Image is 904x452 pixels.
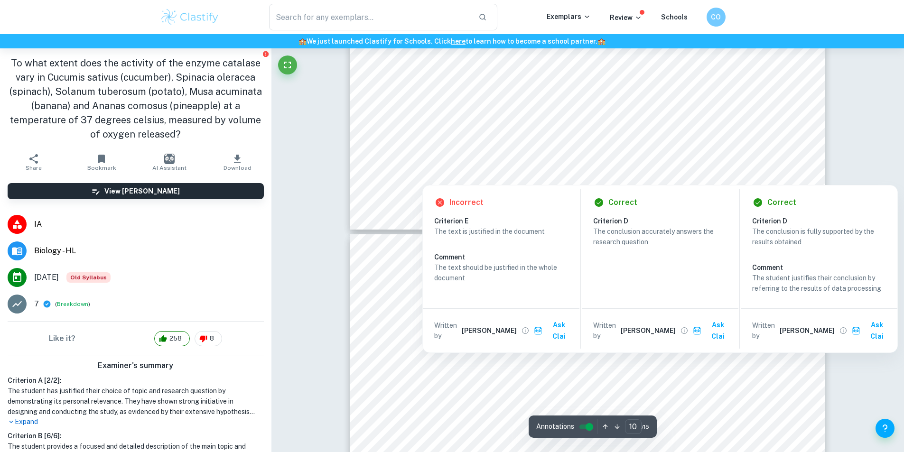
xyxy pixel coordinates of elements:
[434,252,568,262] h6: Comment
[752,273,886,294] p: The student justifies their conclusion by referring to the results of data processing
[767,197,796,208] h6: Correct
[507,397,585,407] span: lost during the delay.
[752,262,886,273] h6: Comment
[378,299,775,309] span: catalase between the foods. This prevents the random error of the potentially varying weight of w...
[66,272,111,283] div: Starting from the May 2025 session, the Biology IA requirements have changed. It's OK to refer to...
[368,387,477,397] span: Human/ Random Error: Time
[621,325,676,336] h6: [PERSON_NAME]
[691,316,735,345] button: Ask Clai
[532,316,576,345] button: Ask Clai
[224,165,252,171] span: Download
[164,154,175,164] img: AI Assistant
[278,55,297,74] button: Fullscreen
[68,149,136,175] button: Bookmark
[368,438,492,448] span: [MEDICAL_DATA] or water being
[597,37,606,45] span: 🏫
[752,320,778,341] p: Written by
[66,272,111,283] span: Old Syllabus
[57,300,88,308] button: Breakdown
[534,326,543,335] img: clai.svg
[8,417,264,427] p: Expand
[850,316,894,345] button: Ask Clai
[507,428,634,437] span: More or less/inconsistent amounts
[507,438,637,448] span: of [MEDICAL_DATA] being used in
[451,37,466,45] a: here
[378,40,778,50] span: volume of oxygen released?”. The experiment concluded that catalase in spinach had the highest am...
[104,186,180,196] h6: View [PERSON_NAME]
[649,397,699,407] span: time wasting.
[649,368,769,377] span: Suggestions for Improvements
[87,165,116,171] span: Bookmark
[368,397,482,407] span: taken to close the conical flask
[152,165,186,171] span: AI Assistant
[368,408,437,418] span: with rubber bung .
[2,36,902,46] h6: We just launched Clastify for Schools. Click to learn how to become a school partner.
[649,438,796,448] span: equipment such as pipettes, which have
[378,172,785,182] span: of reaction. Moreover, food was crushed for maximum surface area/access to [MEDICAL_DATA] in cell...
[462,325,517,336] h6: [PERSON_NAME]
[547,11,591,22] p: Exemplars
[434,262,568,283] p: The text should be justified in the whole document
[378,137,471,147] span: 11.2 Strengths of Study
[780,325,835,336] h6: [PERSON_NAME]
[8,56,264,141] h1: To what extent does the activity of the enzyme catalase vary in Cucumis sativus (cucumber), Spina...
[507,387,628,397] span: Inaccurate results due to oxygen
[298,37,307,45] span: 🏫
[752,226,886,247] p: The conclusion is fully supported by the results obtained
[8,183,264,199] button: View [PERSON_NAME]
[378,53,772,62] span: activity, producing the highest volume of oxygen, whereas the lowest volume of oxygen was produce...
[136,149,204,175] button: AI Assistant
[434,320,460,341] p: Written by
[34,245,264,257] span: Biology - HL
[368,368,483,377] span: Limitations/Sources of Error
[434,226,568,237] p: The text is justified in the document
[536,422,574,432] span: Annotations
[837,324,850,337] button: View full profile
[55,300,90,309] span: ( )
[26,165,42,171] span: Share
[8,375,264,386] h6: Criterion A [ 2 / 2 ]:
[752,216,894,226] h6: Criterion D
[378,287,781,296] span: error. Finally, the weight/mass of the food was measured and compared, allowing an accurate compa...
[378,65,767,74] span: pineapple. This 41.2 ml difference between the highest and lowest independent variables shows us ...
[434,216,576,226] h6: Criterion E
[378,114,520,123] span: found out to be 32-35 degrees celsius.
[649,428,803,437] span: Could be reduced by using more accurate
[368,428,492,437] span: Random Error: Small amounts of
[204,149,271,175] button: Download
[378,89,783,99] span: produced a widely different amount of oxygen. This result of spinach catalase being the most acti...
[378,148,785,157] span: There are a few strengths in the experiment that have been identified. Firstly, temperature is re...
[707,8,726,27] button: CO
[593,216,735,226] h6: Criterion D
[693,326,702,335] img: clai.svg
[378,101,851,111] span: with a study by S. Ranjan and A. K. [PERSON_NAME] in [DATE], in which the optimum temperature for...
[34,272,59,283] span: [DATE]
[154,331,190,346] div: 258
[8,386,264,417] h1: The student has justified their choice of topic and research question by demonstrating its person...
[378,275,795,284] span: increasing the rate of reaction to a possible maximum. Multiple trials were done to reduce the im...
[378,77,788,87] span: temperature of 37 degrees celsius does indeed result in a variable amount of catalase activity, w...
[642,423,649,431] span: / 15
[852,326,861,335] img: clai.svg
[378,312,458,321] span: impacting the results.
[4,360,268,371] h6: Examiner's summary
[661,13,688,21] a: Schools
[205,334,219,343] span: 8
[269,4,471,30] input: Search for any exemplars...
[34,219,264,230] span: IA
[649,387,790,397] span: Create a setup that involves minimum
[378,336,498,346] span: 11.3 Methodology Evaluation:
[378,352,626,361] span: Table 8: Sources of error, impact on experiment and improvements
[49,333,75,344] h6: Like it?
[507,368,633,377] span: Impact of Error on Experiment
[262,50,270,57] button: Report issue
[195,331,222,346] div: 8
[160,8,220,27] img: Clastify logo
[34,298,39,310] p: 7
[164,334,187,343] span: 258
[678,324,691,337] button: View full profile
[8,431,264,441] h6: Criterion B [ 6 / 6 ]:
[608,197,637,208] h6: Correct
[876,419,895,438] button: Help and Feedback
